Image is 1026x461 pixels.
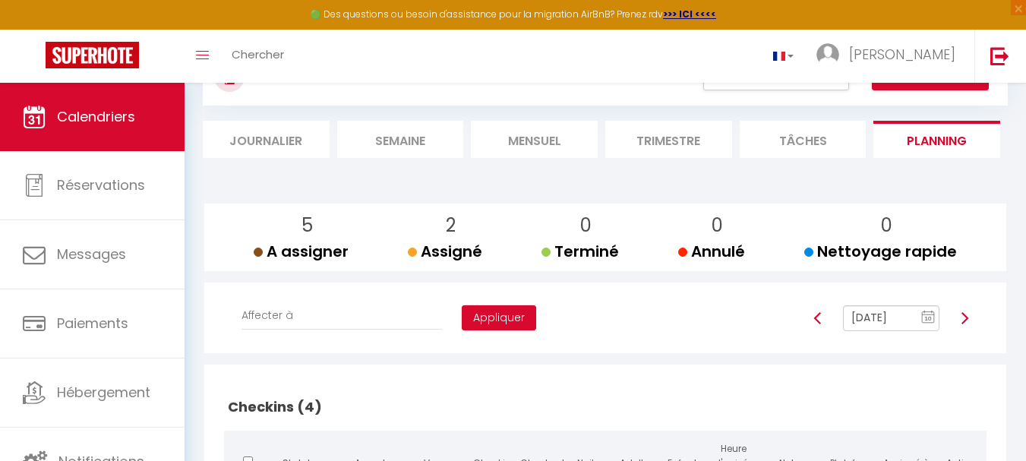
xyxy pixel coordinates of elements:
[843,305,940,331] input: Select Date
[805,30,974,83] a: ... [PERSON_NAME]
[663,8,716,21] a: >>> ICI <<<<
[462,305,536,331] button: Appliquer
[541,241,619,262] span: Terminé
[804,241,957,262] span: Nettoyage rapide
[678,241,745,262] span: Annulé
[554,211,619,240] p: 0
[740,121,867,158] li: Tâches
[471,121,598,158] li: Mensuel
[849,45,955,64] span: [PERSON_NAME]
[232,46,284,62] span: Chercher
[46,42,139,68] img: Super Booking
[203,121,330,158] li: Journalier
[337,121,464,158] li: Semaine
[220,30,295,83] a: Chercher
[57,175,145,194] span: Réservations
[990,46,1009,65] img: logout
[816,211,957,240] p: 0
[266,211,349,240] p: 5
[925,315,933,322] text: 10
[57,245,126,264] span: Messages
[254,241,349,262] span: A assigner
[408,241,482,262] span: Assigné
[812,312,824,324] img: arrow-left3.svg
[958,312,971,324] img: arrow-right3.svg
[816,43,839,66] img: ...
[420,211,482,240] p: 2
[224,384,987,431] h2: Checkins (4)
[873,121,1000,158] li: Planning
[690,211,745,240] p: 0
[605,121,732,158] li: Trimestre
[57,314,128,333] span: Paiements
[57,383,150,402] span: Hébergement
[57,107,135,126] span: Calendriers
